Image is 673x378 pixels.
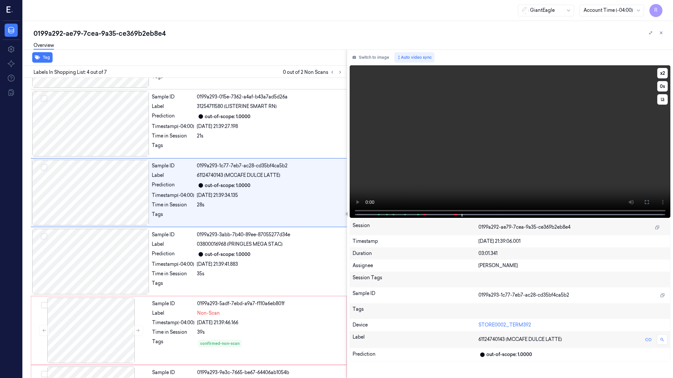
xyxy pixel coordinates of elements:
div: Assignee [353,262,478,269]
div: confirmed-non-scan [200,341,240,346]
button: Tag [32,52,53,63]
div: [DATE] 21:39:34.135 [197,192,343,199]
span: 61124740143 (MCCAFE DULCE LATTE) [197,172,280,179]
button: x2 [657,68,668,78]
div: Timestamp (-04:00) [152,123,194,130]
div: Time in Session [152,133,194,139]
div: Timestamp [353,238,478,245]
div: Tags [152,211,194,221]
div: Timestamp (-04:00) [152,192,194,199]
div: 35s [197,270,343,277]
div: Prediction [152,250,194,258]
div: Prediction [353,351,478,359]
span: 31254711580 (LISTERINE SMART RN) [197,103,277,110]
div: Tags [152,280,194,290]
div: out-of-scope: 1.0000 [205,182,250,189]
div: out-of-scope: 1.0000 [486,351,532,358]
div: 0199a293-5adf-7ebd-a9a7-f110a6eb801f [197,300,342,307]
div: Sample ID [353,290,478,301]
div: Session [353,222,478,233]
div: Tags [152,142,194,153]
span: 0 out of 2 Non Scans [283,68,344,76]
div: 21s [197,133,343,139]
div: Label [152,103,194,110]
div: [DATE] 21:39:06.001 [478,238,667,245]
div: Time in Session [152,201,194,208]
button: Select row [41,233,47,240]
div: Label [152,172,194,179]
div: Timestamp (-04:00) [152,319,195,326]
a: Overview [34,42,54,50]
button: Auto video sync [394,52,434,63]
div: Prediction [152,113,194,120]
div: Tags [353,306,478,316]
div: out-of-scope: 1.0000 [205,113,250,120]
div: 03:01.341 [478,250,667,257]
div: Label [152,310,195,317]
div: [DATE] 21:39:41.883 [197,261,343,268]
div: Tags [152,73,194,84]
button: Select row [41,302,48,308]
div: Session Tags [353,274,478,285]
div: Sample ID [152,369,195,376]
div: out-of-scope: 1.0000 [205,251,250,258]
div: 0199a293-015e-7362-a4af-b43a7ad5d26a [197,94,343,100]
div: 39s [197,329,342,336]
span: 61124740143 (MCCAFE DULCE LATTE) [478,336,562,343]
div: 0199a293-9e3c-7665-be67-64406ab1054b [197,369,342,376]
button: Switch to image [350,52,392,63]
div: [DATE] 21:39:27.198 [197,123,343,130]
span: Labels In Shopping List: 4 out of 7 [34,69,107,76]
div: Sample ID [152,94,194,100]
div: Duration [353,250,478,257]
div: Tags [152,338,195,349]
span: 0199a293-1c77-7eb7-ac28-cd35bf4ca5b2 [478,292,569,299]
span: Non-Scan [197,310,220,317]
span: 03800016968 (PRINGLES MEGA STAC) [197,241,283,248]
div: Device [353,322,478,328]
div: Time in Session [152,270,194,277]
button: 0s [657,81,668,92]
button: Select row [41,371,48,377]
button: R [649,4,662,17]
div: STORE0002_TERM392 [478,322,667,328]
div: [DATE] 21:39:46.166 [197,319,342,326]
div: 28s [197,201,343,208]
div: Prediction [152,181,194,189]
span: 0199a292-ae79-7cea-9a35-ce369b2eb8e4 [478,224,570,231]
div: 0199a293-1c77-7eb7-ac28-cd35bf4ca5b2 [197,162,343,169]
div: Label [353,334,478,346]
div: Sample ID [152,300,195,307]
div: Sample ID [152,231,194,238]
div: Sample ID [152,162,194,169]
div: [PERSON_NAME] [478,262,667,269]
div: 0199a293-3abb-7b40-89ee-87055277d34e [197,231,343,238]
div: Time in Session [152,329,195,336]
button: Select row [41,95,47,102]
button: Select row [41,164,47,171]
div: Timestamp (-04:00) [152,261,194,268]
div: 0199a292-ae79-7cea-9a35-ce369b2eb8e4 [34,29,668,38]
div: Label [152,241,194,248]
